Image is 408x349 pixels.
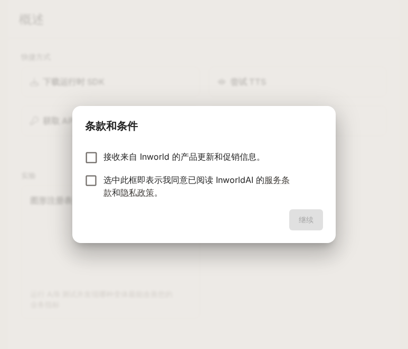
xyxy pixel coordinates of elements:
[85,120,138,132] font: 条款和条件
[120,187,154,198] a: 隐私政策
[103,151,265,162] font: 接收来自 Inworld 的产品更新和促销信息。
[103,174,264,185] font: 选中此框即表示我同意已阅读 InworldAI 的
[154,187,163,198] font: 。
[112,187,120,198] font: 和
[103,174,290,198] a: 服务条款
